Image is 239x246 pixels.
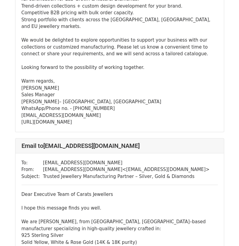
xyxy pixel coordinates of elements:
[43,166,210,173] td: [EMAIL_ADDRESS][DOMAIN_NAME] < [EMAIL_ADDRESS][DOMAIN_NAME] >
[209,217,239,246] iframe: Chat Widget
[22,142,218,149] h4: Email to [EMAIL_ADDRESS][DOMAIN_NAME]
[43,173,210,180] td: Trusted Jewellery Manufacturing Partner – Silver, Gold & Diamonds
[43,159,210,166] td: [EMAIL_ADDRESS][DOMAIN_NAME]
[22,166,43,173] td: From:
[22,173,43,180] td: Subject:
[22,159,43,166] td: To:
